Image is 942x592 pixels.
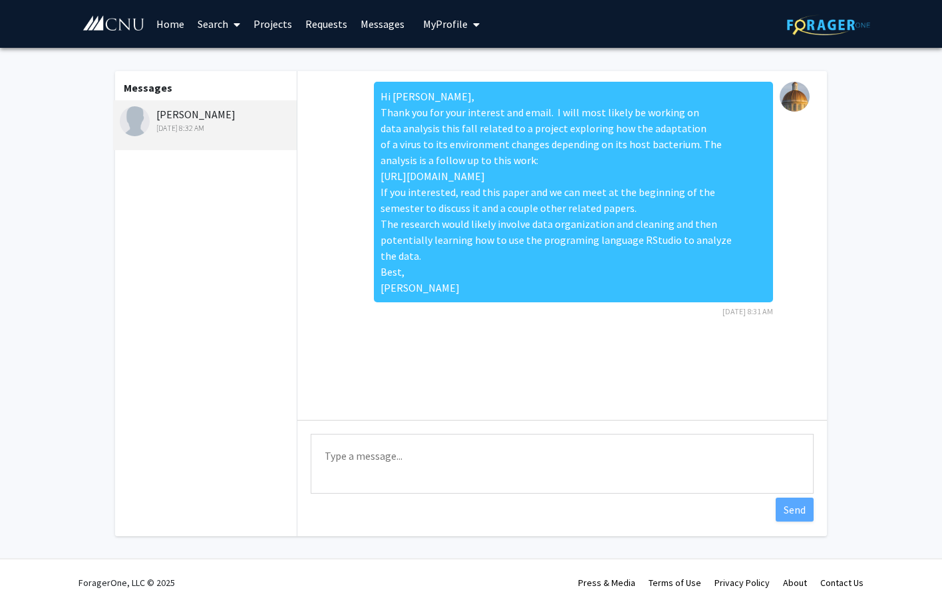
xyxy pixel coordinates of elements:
a: Home [150,1,191,47]
a: Press & Media [578,577,635,589]
span: My Profile [423,17,468,31]
a: Terms of Use [649,577,701,589]
a: Contact Us [820,577,863,589]
textarea: Message [311,434,814,494]
img: Kira Malone [120,106,150,136]
span: [DATE] 8:31 AM [722,306,773,316]
b: Messages [124,81,172,94]
div: Hi [PERSON_NAME], Thank you for your interest and email. I will most likely be working on data an... [374,82,773,302]
img: Christopher Newport University Logo [82,15,145,32]
div: [PERSON_NAME] [120,106,293,134]
img: ForagerOne Logo [787,15,870,35]
a: Requests [299,1,354,47]
button: Send [776,498,814,522]
a: Search [191,1,247,47]
a: Privacy Policy [714,577,770,589]
a: About [783,577,807,589]
iframe: Chat [10,532,57,582]
a: Messages [354,1,411,47]
div: [DATE] 8:32 AM [120,122,293,134]
img: Jen Knies [780,82,810,112]
a: Projects [247,1,299,47]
